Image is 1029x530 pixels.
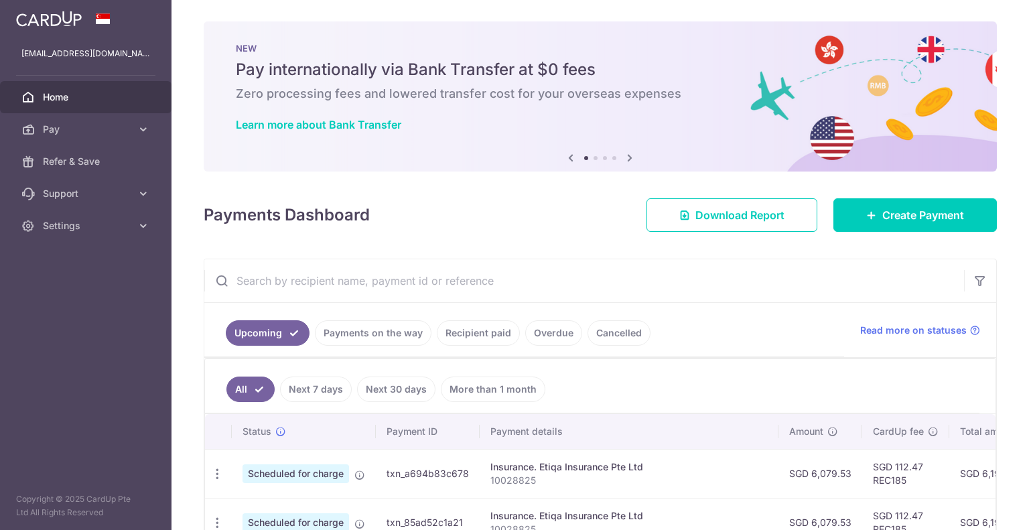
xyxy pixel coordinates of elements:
[376,414,480,449] th: Payment ID
[226,320,310,346] a: Upcoming
[860,324,967,337] span: Read more on statuses
[236,43,965,54] p: NEW
[882,207,964,223] span: Create Payment
[862,449,949,498] td: SGD 112.47 REC185
[226,377,275,402] a: All
[789,425,823,438] span: Amount
[204,21,997,172] img: Bank transfer banner
[43,90,131,104] span: Home
[43,187,131,200] span: Support
[525,320,582,346] a: Overdue
[280,377,352,402] a: Next 7 days
[490,509,768,523] div: Insurance. Etiqa Insurance Pte Ltd
[243,425,271,438] span: Status
[960,425,1004,438] span: Total amt.
[236,86,965,102] h6: Zero processing fees and lowered transfer cost for your overseas expenses
[243,464,349,483] span: Scheduled for charge
[204,259,964,302] input: Search by recipient name, payment id or reference
[490,474,768,487] p: 10028825
[43,219,131,233] span: Settings
[860,324,980,337] a: Read more on statuses
[236,118,401,131] a: Learn more about Bank Transfer
[21,47,150,60] p: [EMAIL_ADDRESS][DOMAIN_NAME]
[490,460,768,474] div: Insurance. Etiqa Insurance Pte Ltd
[236,59,965,80] h5: Pay internationally via Bank Transfer at $0 fees
[437,320,520,346] a: Recipient paid
[480,414,778,449] th: Payment details
[357,377,435,402] a: Next 30 days
[646,198,817,232] a: Download Report
[16,11,82,27] img: CardUp
[695,207,784,223] span: Download Report
[778,449,862,498] td: SGD 6,079.53
[441,377,545,402] a: More than 1 month
[588,320,650,346] a: Cancelled
[43,123,131,136] span: Pay
[376,449,480,498] td: txn_a694b83c678
[43,155,131,168] span: Refer & Save
[204,203,370,227] h4: Payments Dashboard
[873,425,924,438] span: CardUp fee
[833,198,997,232] a: Create Payment
[315,320,431,346] a: Payments on the way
